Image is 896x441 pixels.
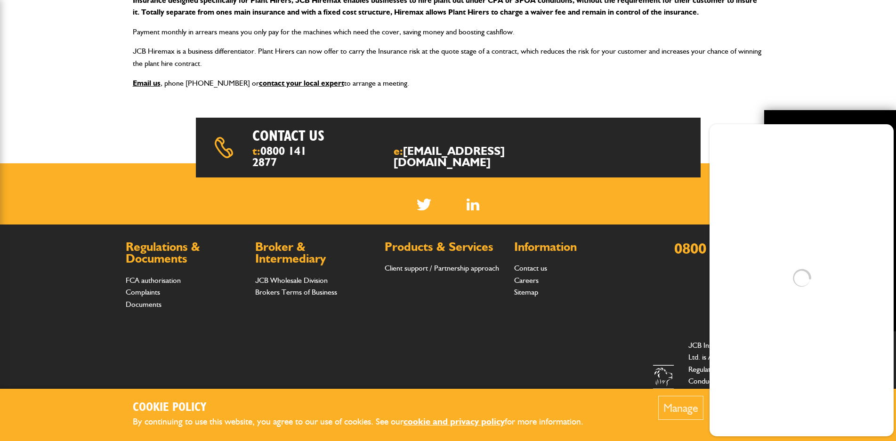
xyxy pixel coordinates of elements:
[710,122,894,434] iframe: SalesIQ Chatwindow
[394,144,505,169] a: [EMAIL_ADDRESS][DOMAIN_NAME]
[658,396,703,420] button: Manage
[126,300,161,309] a: Documents
[417,199,431,210] img: Twitter
[255,288,337,297] a: Brokers Terms of Business
[133,45,764,69] p: JCB Hiremax is a business differentiator. Plant Hirers can now offer to carry the Insurance risk ...
[126,276,181,285] a: FCA authorisation
[514,241,634,253] h2: Information
[394,145,552,168] span: e:
[252,144,307,169] a: 0800 141 2877
[133,26,764,38] p: Payment monthly in arrears means you only pay for the machines which need the cover, saving money...
[255,241,375,265] h2: Broker & Intermediary
[404,416,505,427] a: cookie and privacy policy
[674,239,771,257] a: 0800 141 2877
[385,241,505,253] h2: Products & Services
[126,288,160,297] a: Complaints
[252,127,473,145] h2: Contact us
[259,79,344,88] a: contact your local expert
[255,276,328,285] a: JCB Wholesale Division
[385,264,499,273] a: Client support / Partnership approach
[133,77,764,89] p: , phone [PHONE_NUMBER] or to arrange a meeting.
[467,199,479,210] img: Linked In
[514,264,547,273] a: Contact us
[514,276,539,285] a: Careers
[688,339,771,424] p: JCB Insurance Services Ltd. is Authorised and Regulated by the Financial Conduct Authority and is...
[133,415,599,429] p: By continuing to use this website, you agree to our use of cookies. See our for more information.
[133,79,161,88] a: Email us
[126,241,246,265] h2: Regulations & Documents
[252,145,315,168] span: t:
[133,401,599,415] h2: Cookie Policy
[514,288,538,297] a: Sitemap
[467,199,479,210] a: LinkedIn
